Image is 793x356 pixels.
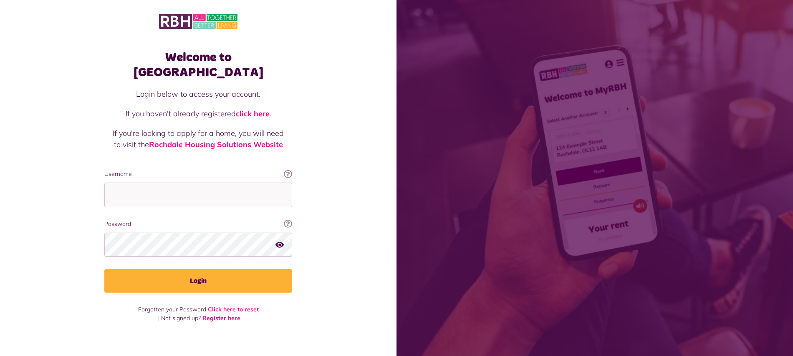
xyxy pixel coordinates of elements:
[104,50,292,80] h1: Welcome to [GEOGRAPHIC_DATA]
[104,170,292,178] label: Username
[208,306,259,313] a: Click here to reset
[149,140,283,149] a: Rochdale Housing Solutions Website
[113,108,284,119] p: If you haven't already registered .
[104,269,292,293] button: Login
[104,220,292,228] label: Password
[236,109,270,118] a: click here
[161,314,201,322] span: Not signed up?
[113,128,284,150] p: If you're looking to apply for a home, you will need to visit the
[138,306,206,313] span: Forgotten your Password
[202,314,240,322] a: Register here
[159,13,237,30] img: MyRBH
[113,88,284,100] p: Login below to access your account.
